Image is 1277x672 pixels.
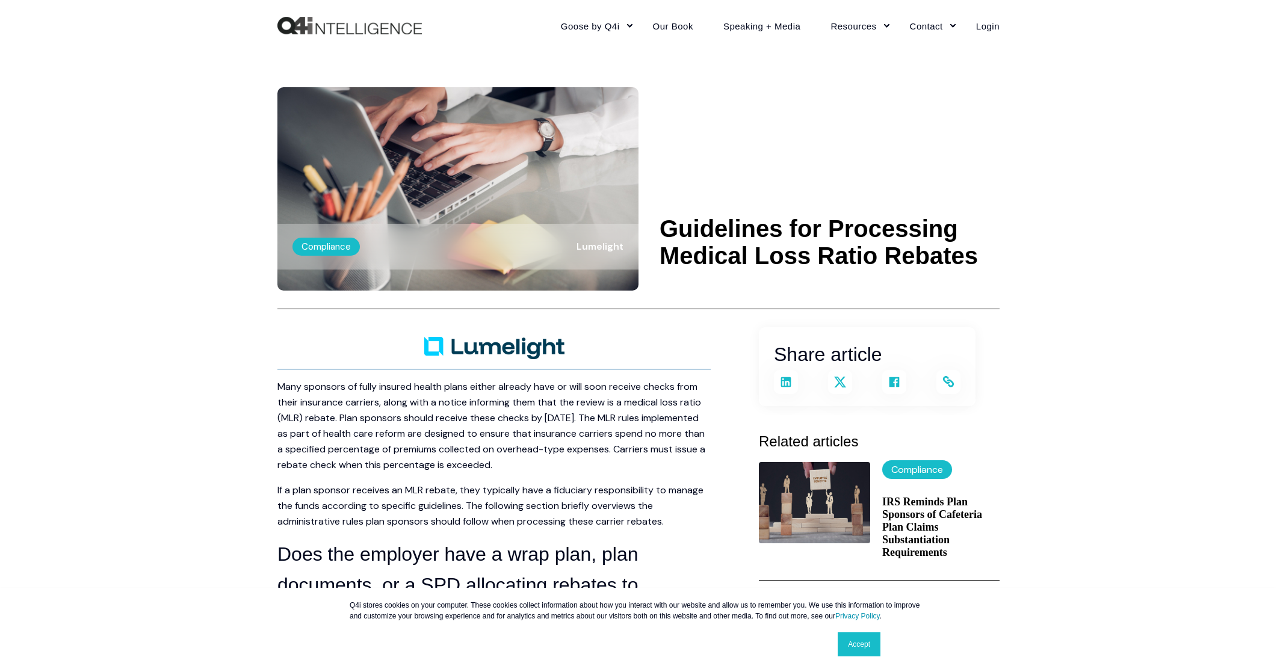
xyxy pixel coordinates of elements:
img: A sculpture of wooden people holding up a sign that says employee benefits [759,462,870,543]
span: If a plan sponsor receives an MLR rebate, they typically have a fiduciary responsibility to manag... [277,484,703,528]
label: Compliance [882,460,952,479]
span: Many sponsors of fully insured health plans either already have or will soon receive checks from ... [277,380,705,471]
a: Back to Home [277,17,422,35]
img: Lumelight-Logo-Primary-RGB [424,337,564,359]
img: Q4intelligence, LLC logo [277,17,422,35]
a: Share on Facebook [882,370,906,394]
a: IRS Reminds Plan Sponsors of Cafeteria Plan Claims Substantiation Requirements [882,496,1000,559]
p: Q4i stores cookies on your computer. These cookies collect information about how you interact wit... [350,600,927,621]
h2: Share article [774,339,960,370]
h3: Related articles [759,430,1000,453]
a: Accept [838,632,880,656]
h3: Does the employer have a wrap plan, plan documents, or a SPD allocating rebates to employer contr... [277,539,711,631]
label: Compliance [292,238,360,256]
a: Share on X [828,370,852,394]
span: Lumelight [577,240,623,253]
a: Copy and share the link [936,370,960,394]
a: Privacy Policy [835,612,880,620]
a: Share on LinkedIn [774,370,798,394]
h1: Guidelines for Processing Medical Loss Ratio Rebates [660,215,1000,270]
img: Someone at a computer processing a MLR [277,87,638,291]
